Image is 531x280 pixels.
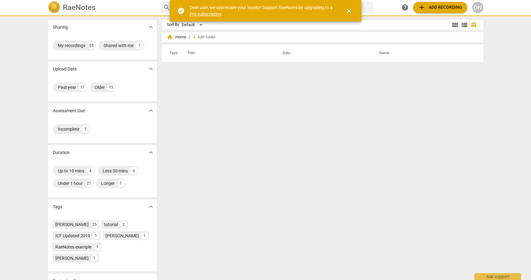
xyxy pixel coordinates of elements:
[101,180,115,186] div: Longer
[58,42,85,49] div: My recordings
[58,84,76,90] div: Past year
[105,233,139,239] div: [PERSON_NAME]
[91,221,98,228] div: 25
[180,45,275,62] th: Title
[53,24,68,31] p: Sharing
[147,65,155,73] span: expand_more
[94,244,101,250] div: 1
[147,203,155,210] span: expand_more
[104,42,133,49] div: Shared with me
[82,125,89,133] div: 5
[198,35,216,40] span: Add folder
[460,20,469,30] button: List view
[418,4,426,11] span: add
[451,21,459,29] span: view_module
[55,255,89,261] div: [PERSON_NAME]
[79,84,86,91] div: 17
[146,22,156,32] button: Show more
[163,4,170,11] span: search
[93,232,100,239] div: 1
[130,167,138,175] div: 6
[413,2,467,13] button: Upload
[95,84,105,90] div: Older
[190,12,221,17] a: Pro subscription
[120,221,127,228] div: 2
[191,34,198,40] span: add
[103,168,128,174] div: Less 30 mins
[53,108,85,114] p: Assessment Due
[136,42,143,49] div: 7
[275,45,371,62] th: Date
[63,3,95,12] h2: RaeNotes
[450,20,460,30] button: Tile view
[141,232,148,239] div: 1
[88,42,95,49] div: 25
[399,2,411,13] a: Help
[55,233,90,239] div: ICF Updated 2019
[146,148,156,157] button: Show more
[371,45,477,62] th: Owner
[401,4,409,11] span: help
[167,34,173,40] span: home
[146,202,156,211] button: Show more
[58,168,84,174] div: Up to 10 mins
[53,149,70,156] p: Duration
[167,34,186,40] span: Home
[146,64,156,74] button: Show more
[55,244,91,250] div: RaeNotes example
[147,107,155,114] span: expand_more
[190,4,334,17] div: Dear user, we appreciate your loyalty! Support RaeNotes by upgrading to a
[107,84,115,91] div: 15
[58,126,79,132] div: Incomplete
[87,167,94,175] div: 4
[474,273,521,280] div: Ask support
[418,4,462,11] span: Add recording
[53,204,62,210] p: Tags
[165,45,180,62] th: Type
[342,3,356,18] button: Close
[189,35,190,40] span: /
[48,1,60,14] img: Logo
[147,23,155,31] span: expand_more
[461,21,468,29] span: view_list
[177,7,185,15] span: check_circle
[104,221,118,228] div: tutorial
[182,20,205,30] div: Default
[48,1,156,14] a: LogoRaeNotes
[472,2,483,13] button: DN
[53,66,77,72] p: Upload Date
[147,149,155,156] span: expand_more
[469,20,478,30] button: Table view
[471,22,477,28] span: table_chart
[146,106,156,115] button: Show more
[167,22,179,27] div: Sort By
[91,255,98,262] div: 1
[58,180,83,186] div: Under 1 hour
[117,180,125,187] div: 1
[55,221,89,228] div: [PERSON_NAME]
[345,7,353,15] span: close
[85,180,93,187] div: 21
